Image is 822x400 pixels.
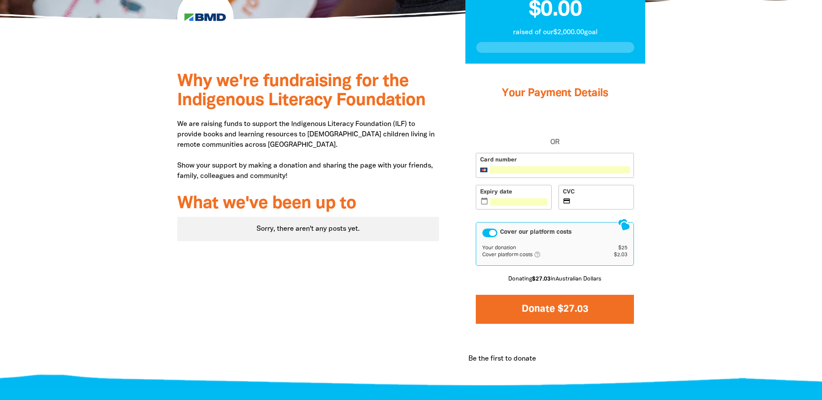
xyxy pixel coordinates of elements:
[476,295,634,324] button: Donate $27.03
[476,27,634,38] p: raised of our $2,000.00 goal
[563,197,571,205] i: credit_card
[480,168,488,172] img: MasterCard
[601,251,628,259] td: $2.03
[476,118,634,137] iframe: PayPal-paypal
[177,119,439,181] p: We are raising funds to support the Indigenous Literacy Foundation (ILF) to provide books and lea...
[476,137,634,148] span: OR
[177,217,439,241] div: Sorry, there aren't any posts yet.
[177,74,426,109] span: Why we're fundraising for the Indigenous Literacy Foundation
[534,251,548,258] i: help_outlined
[482,245,601,252] td: Your donation
[481,197,489,205] i: calendar_today
[490,198,547,206] iframe: Secure expiration date input frame
[468,354,536,364] p: Be the first to donate
[573,198,630,206] iframe: Secure CVC input frame
[177,217,439,241] div: Paginated content
[601,245,628,252] td: $25
[476,275,634,284] p: Donating in Australian Dollars
[476,76,634,111] h3: Your Payment Details
[482,251,601,259] td: Cover platform costs
[482,229,497,237] button: Cover our platform costs
[490,166,630,174] iframe: Secure card number input frame
[465,343,645,374] div: Donation stream
[177,194,439,213] h3: What we've been up to
[532,277,551,282] b: $27.03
